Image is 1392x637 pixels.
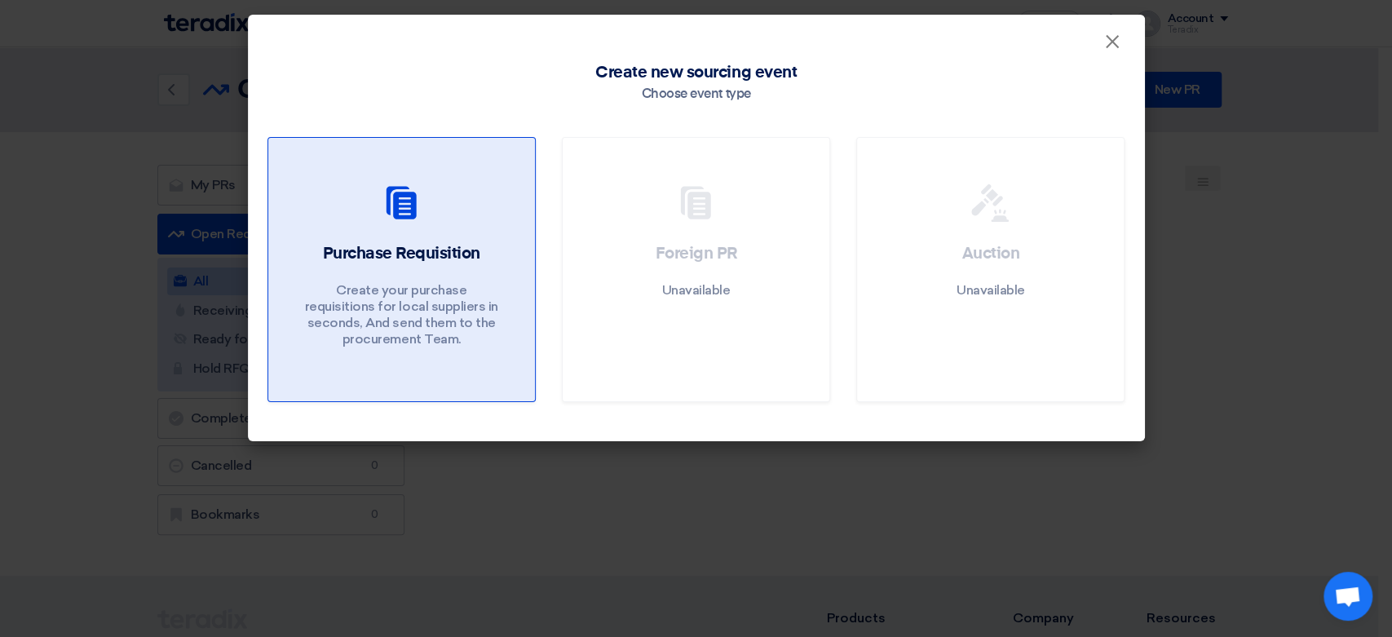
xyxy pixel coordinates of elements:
span: Auction [962,246,1020,262]
span: Create new sourcing event [595,60,797,85]
div: Open chat [1324,572,1372,621]
span: Foreign PR [655,246,736,262]
div: Choose event type [642,85,751,104]
button: Close [1091,26,1133,59]
span: × [1104,29,1120,62]
p: Unavailable [957,282,1025,299]
p: Create your purchase requisitions for local suppliers in seconds, And send them to the procuremen... [303,282,499,347]
a: Purchase Requisition Create your purchase requisitions for local suppliers in seconds, And send t... [267,137,536,402]
p: Unavailable [662,282,731,299]
h2: Purchase Requisition [322,242,479,265]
